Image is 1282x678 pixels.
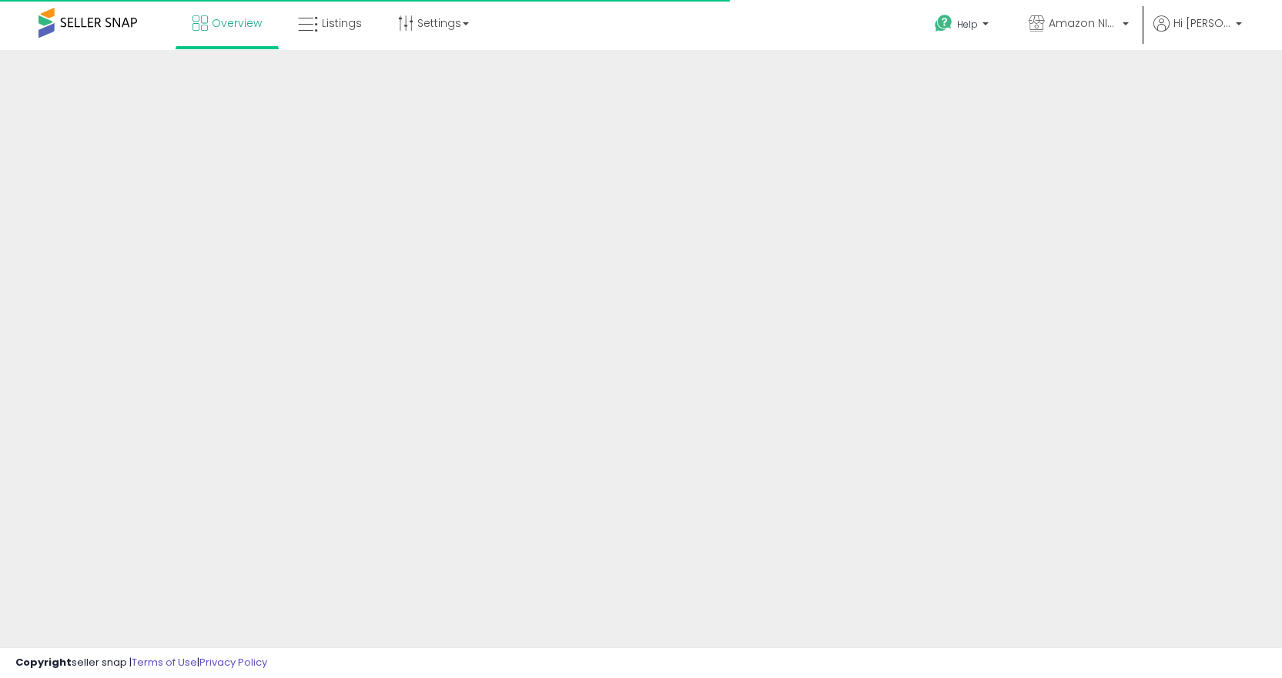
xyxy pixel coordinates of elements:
[957,18,978,31] span: Help
[934,14,953,33] i: Get Help
[1173,15,1231,31] span: Hi [PERSON_NAME]
[132,655,197,670] a: Terms of Use
[199,655,267,670] a: Privacy Policy
[15,656,267,670] div: seller snap | |
[1049,15,1118,31] span: Amazon NINJA
[212,15,262,31] span: Overview
[1153,15,1242,50] a: Hi [PERSON_NAME]
[15,655,72,670] strong: Copyright
[922,2,1004,50] a: Help
[322,15,362,31] span: Listings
